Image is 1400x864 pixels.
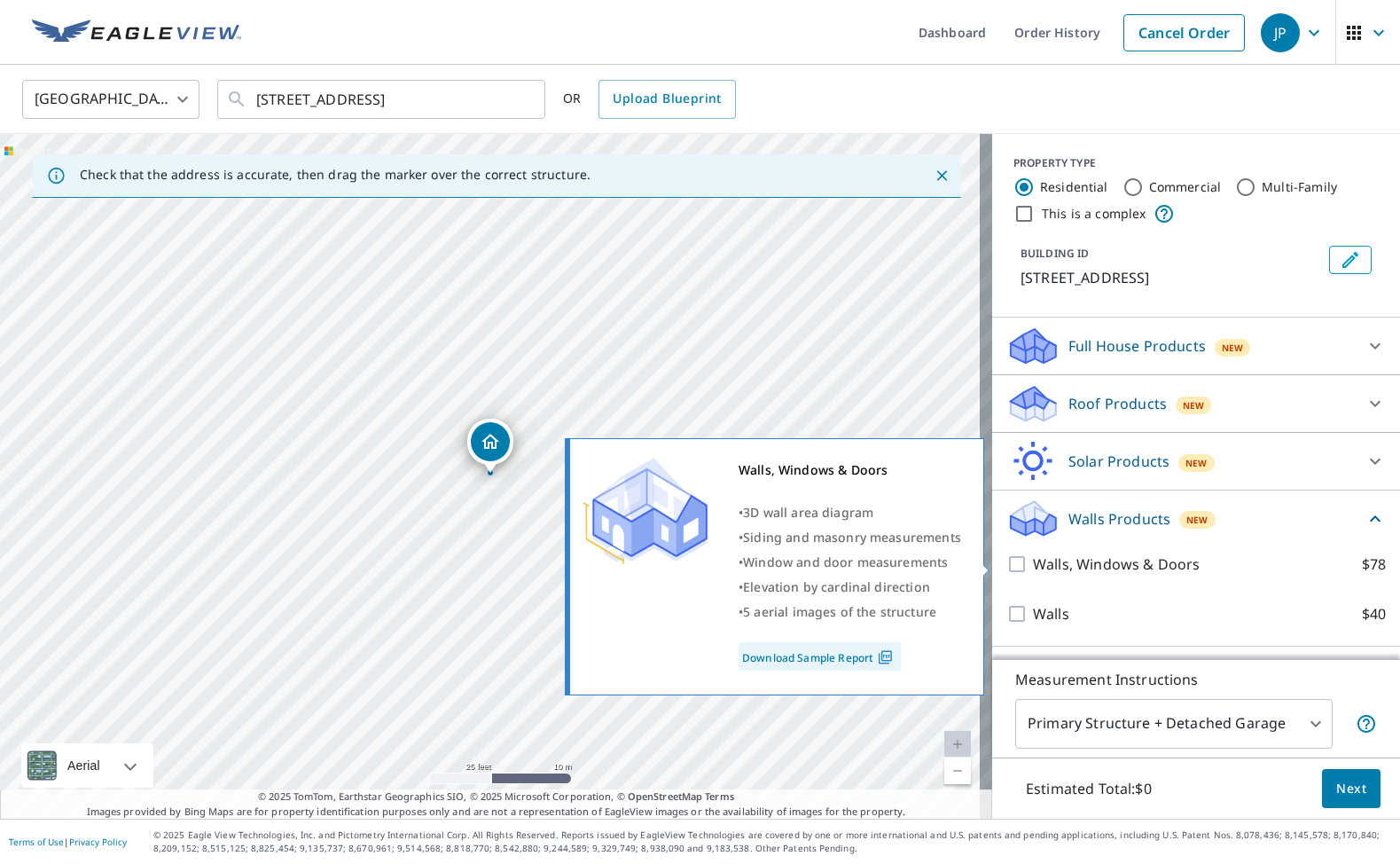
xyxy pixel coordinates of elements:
div: Solar ProductsNew [1006,440,1386,483]
div: [GEOGRAPHIC_DATA] [22,75,199,124]
span: Elevation by cardinal direction [743,578,930,595]
a: OpenStreetMap [628,789,702,803]
div: • [739,525,961,550]
div: JP [1261,13,1300,52]
p: Measurement Instructions [1015,669,1377,690]
div: Dropped pin, building 1, Residential property, 3622 E 108th St Cleveland, OH 44105 [467,419,513,474]
a: Download Sample Report [739,642,901,671]
label: This is a complex [1042,205,1146,223]
div: • [739,500,961,525]
div: OR [563,80,736,119]
span: Your report will include the primary structure and a detached garage if one exists. [1356,713,1377,734]
a: Current Level 20, Zoom Out [944,758,971,784]
button: Edit building 1 [1329,246,1372,274]
span: New [1222,341,1243,355]
button: Close [930,164,953,187]
span: 3D wall area diagram [743,504,873,521]
p: Walls Products [1068,508,1170,530]
div: • [739,575,961,600]
div: Aerial [62,743,106,788]
p: $78 [1362,554,1386,575]
span: New [1186,513,1208,527]
div: Walls ProductsNew [1006,498,1386,539]
div: PROPERTY TYPE [1013,155,1379,171]
span: New [1185,456,1207,470]
span: © 2025 TomTom, Earthstar Geographics SIO, © 2025 Microsoft Corporation, © [258,789,734,805]
span: Window and door measurements [743,554,948,570]
img: Premium [583,458,708,564]
p: $40 [1362,603,1386,624]
p: BUILDING ID [1021,246,1089,261]
input: Search by address or latitude-longitude [256,75,509,124]
div: Roof ProductsNew [1006,382,1386,425]
span: Next [1336,778,1366,800]
p: Estimated Total: $0 [1012,769,1166,808]
a: Terms of Use [9,836,64,848]
label: Multi-Family [1262,178,1337,196]
div: • [739,550,961,575]
a: Cancel Order [1123,14,1245,51]
img: Pdf Icon [873,649,897,665]
div: • [739,600,961,624]
div: Walls, Windows & Doors [739,458,961,483]
a: Terms [705,789,734,803]
div: Full House ProductsNew [1006,325,1386,367]
span: Upload Blueprint [613,88,721,110]
a: Privacy Policy [69,836,127,848]
a: Upload Blueprint [598,80,735,119]
div: Aerial [21,743,153,788]
p: Solar Products [1068,451,1169,472]
p: Walls [1033,603,1069,624]
button: Next [1322,769,1380,809]
label: Residential [1040,178,1108,196]
span: 5 aerial images of the structure [743,603,936,620]
p: [STREET_ADDRESS] [1021,267,1322,288]
span: New [1183,398,1204,412]
p: © 2025 Eagle View Technologies, Inc. and Pictometry International Corp. All Rights Reserved. Repo... [153,829,1391,855]
p: Full House Products [1068,335,1206,357]
p: | [9,837,127,847]
p: Roof Products [1068,393,1167,414]
p: Check that the address is accurate, then drag the marker over the correct structure. [80,167,591,183]
span: Siding and masonry measurements [743,529,961,546]
div: Primary Structure + Detached Garage [1015,699,1333,749]
label: Commercial [1149,178,1222,196]
p: Walls, Windows & Doors [1033,554,1200,575]
a: Current Level 20, Zoom In Disabled [944,731,971,758]
img: EV Logo [32,20,241,46]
